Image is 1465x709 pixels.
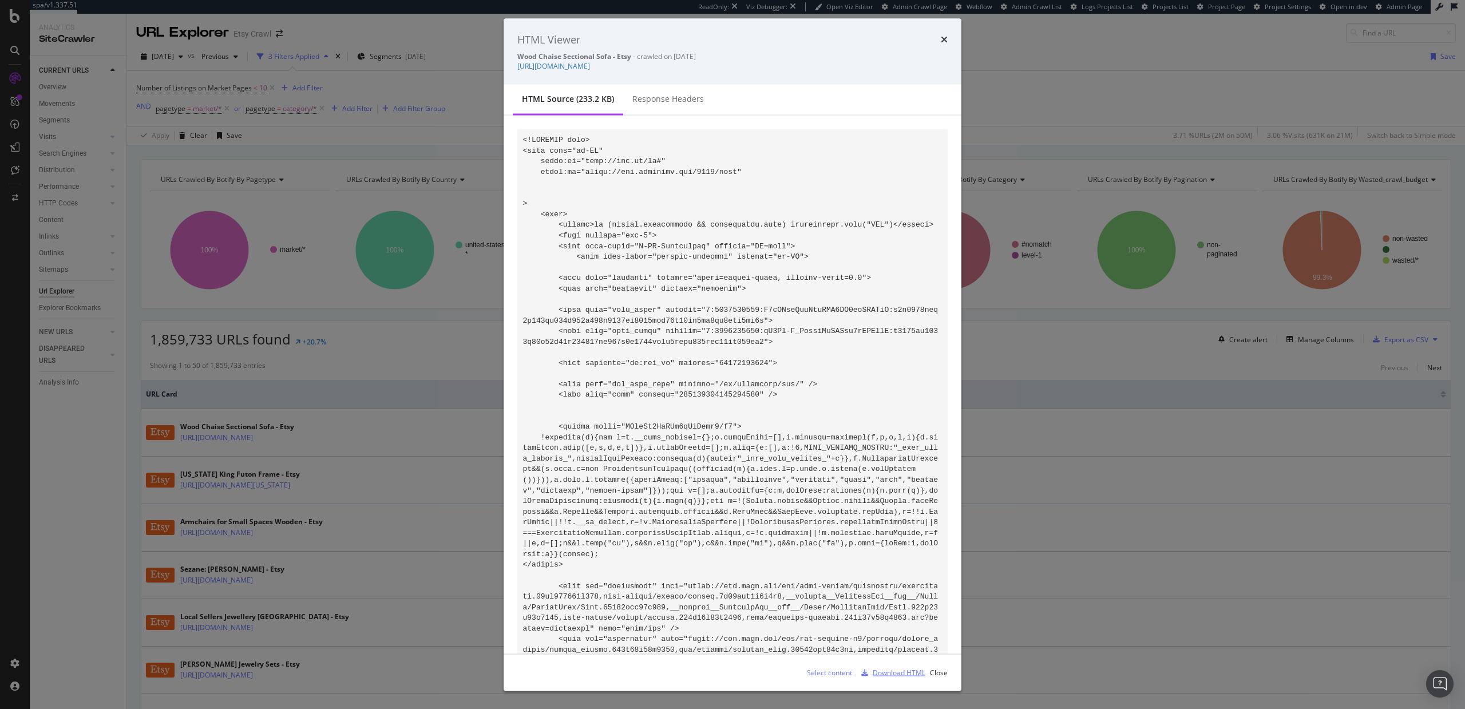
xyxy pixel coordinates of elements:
[522,93,614,105] div: HTML source (233.2 KB)
[941,32,948,47] div: times
[517,32,580,47] div: HTML Viewer
[504,18,961,691] div: modal
[1426,670,1454,698] div: Open Intercom Messenger
[930,663,948,682] button: Close
[517,52,948,61] div: - crawled on [DATE]
[798,663,852,682] button: Select content
[873,667,925,677] div: Download HTML
[857,663,925,682] button: Download HTML
[517,61,590,71] a: [URL][DOMAIN_NAME]
[930,667,948,677] div: Close
[632,93,704,105] div: Response Headers
[517,52,631,61] strong: Wood Chaise Sectional Sofa - Etsy
[807,667,852,677] div: Select content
